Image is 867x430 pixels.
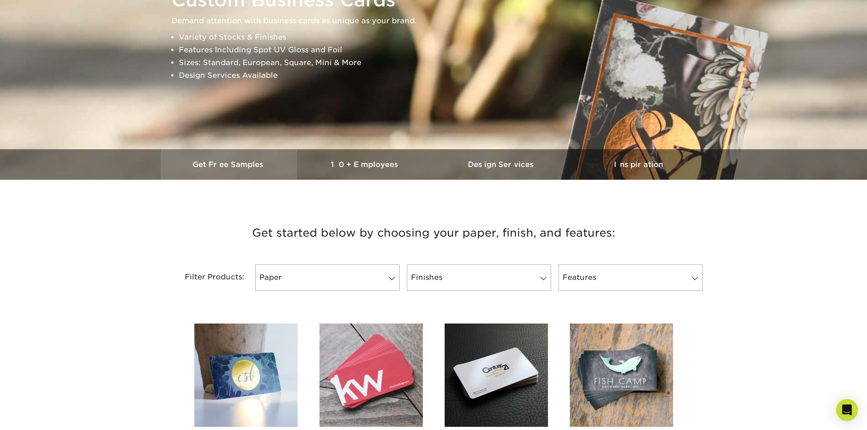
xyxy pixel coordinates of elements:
[570,149,707,180] a: Inspiration
[445,324,548,427] img: Glossy UV Coated Business Cards
[194,324,298,427] img: Silk Laminated Business Cards
[2,402,77,427] iframe: Google Customer Reviews
[161,264,252,291] div: Filter Products:
[161,149,297,180] a: Get Free Samples
[407,264,551,291] a: Finishes
[179,44,704,56] li: Features Including Spot UV Gloss and Foil
[179,56,704,69] li: Sizes: Standard, European, Square, Mini & More
[297,160,434,169] h3: 10+ Employees
[161,160,297,169] h3: Get Free Samples
[570,324,673,427] img: Velvet Laminated Business Cards
[297,149,434,180] a: 10+ Employees
[172,15,704,27] p: Demand attention with business cards as unique as your brand.
[179,31,704,44] li: Variety of Stocks & Finishes
[558,264,703,291] a: Features
[179,69,704,82] li: Design Services Available
[319,324,423,427] img: Matte Business Cards
[167,212,700,253] h3: Get started below by choosing your paper, finish, and features:
[434,149,570,180] a: Design Services
[434,160,570,169] h3: Design Services
[255,264,400,291] a: Paper
[570,160,707,169] h3: Inspiration
[836,399,858,421] div: Open Intercom Messenger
